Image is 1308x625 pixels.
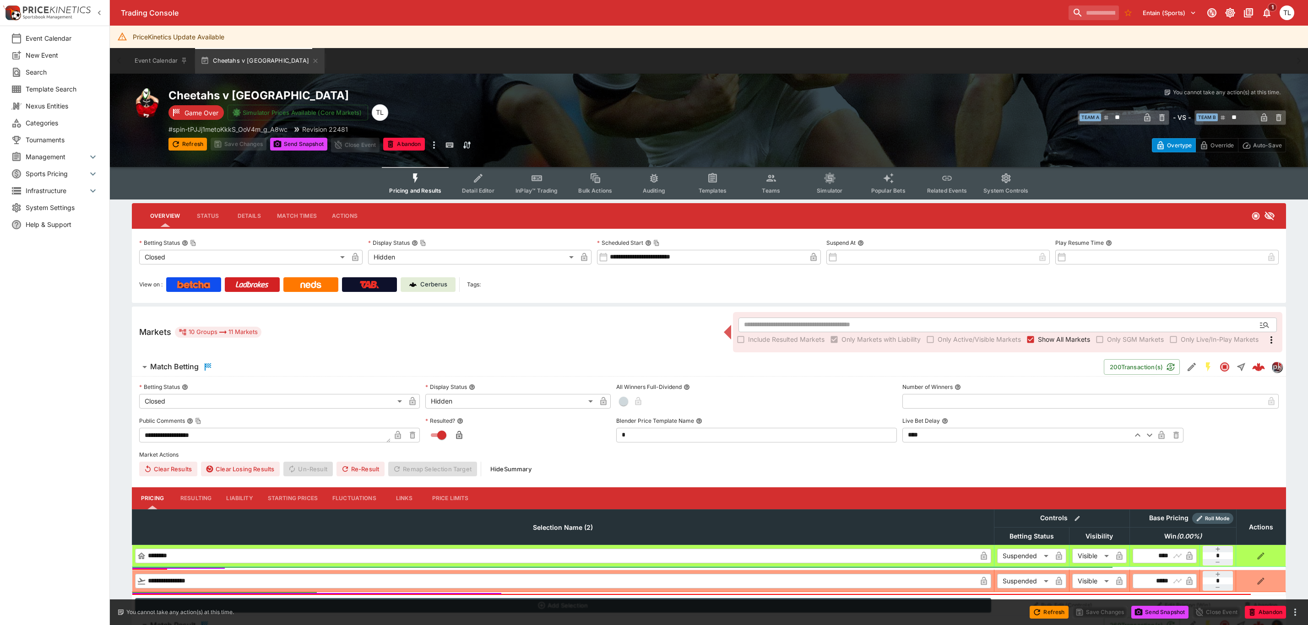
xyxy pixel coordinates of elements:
button: Display Status [469,384,475,390]
div: PriceKinetics Update Available [133,28,224,45]
img: rugby_union.png [132,88,161,118]
p: All Winners Full-Dividend [616,383,682,391]
div: Show/hide Price Roll mode configuration. [1192,513,1233,524]
button: Details [228,205,270,227]
span: Mark an event as closed and abandoned. [1245,607,1286,616]
p: Suspend At [826,239,856,247]
button: Copy To Clipboard [195,418,201,424]
button: Documentation [1240,5,1257,21]
span: Betting Status [999,531,1064,542]
span: Detail Editor [462,187,494,194]
span: Roll Mode [1201,515,1233,523]
p: You cannot take any action(s) at this time. [126,608,234,616]
button: Event Calendar [129,48,193,74]
button: Display StatusCopy To Clipboard [412,240,418,246]
span: Only Live/In-Play Markets [1181,334,1259,344]
button: Connected to PK [1204,5,1220,21]
img: PriceKinetics Logo [3,4,21,22]
span: Teams [762,187,780,194]
div: Event type filters [382,167,1036,199]
button: Re-Result [336,462,385,476]
button: Overview [143,205,187,227]
div: Suspended [997,549,1052,563]
p: Play Resume Time [1055,239,1104,247]
h5: Markets [139,327,171,337]
button: All Winners Full-Dividend [684,384,690,390]
span: Related Events [927,187,967,194]
span: New Event [26,50,98,60]
div: a36336a0-1db1-46b5-abf7-e093d787bff6 [1252,361,1265,373]
span: System Settings [26,203,98,212]
th: Controls [994,509,1129,527]
p: Display Status [425,383,467,391]
div: Closed [139,250,348,264]
h6: Match Betting [150,362,199,372]
svg: More [1266,334,1277,345]
button: 200Transaction(s) [1104,359,1180,375]
span: Include Resulted Markets [748,334,825,344]
span: Visibility [1075,531,1123,542]
button: Scheduled StartCopy To Clipboard [645,240,651,246]
p: Copy To Clipboard [168,124,288,134]
span: Only SGM Markets [1107,334,1164,344]
span: Templates [699,187,727,194]
img: Ladbrokes [235,281,269,288]
span: Mark an event as closed and abandoned. [383,139,424,148]
div: Hidden [425,394,596,409]
img: Betcha [177,281,210,288]
span: Tournaments [26,135,98,145]
button: Trent Lewis [1277,3,1297,23]
p: Revision 22481 [302,124,348,134]
label: View on : [139,277,163,292]
svg: Hidden [1264,210,1275,221]
button: Resulting [173,487,219,509]
p: Public Comments [139,417,185,425]
button: Liability [219,487,260,509]
span: 1 [1268,3,1277,12]
span: Auditing [643,187,665,194]
button: Number of Winners [955,384,961,390]
span: Event Calendar [26,33,98,43]
div: Suspended [997,574,1052,588]
button: Overtype [1152,138,1196,152]
span: Search [26,67,98,77]
button: Actions [324,205,365,227]
button: Status [187,205,228,227]
button: Straight [1233,359,1249,375]
p: You cannot take any action(s) at this time. [1173,88,1281,97]
div: Trading Console [121,8,1065,18]
button: Blender Price Template Name [696,418,702,424]
th: Actions [1236,509,1286,544]
button: more [1290,607,1301,618]
button: Send Snapshot [1131,606,1189,619]
button: Match Betting [132,358,1104,376]
p: Game Over [185,108,218,118]
label: Market Actions [139,448,1279,462]
span: Only Active/Visible Markets [938,334,1021,344]
span: InPlay™ Trading [516,187,558,194]
button: Abandon [383,138,424,151]
span: Sports Pricing [26,169,87,178]
button: Toggle light/dark mode [1222,5,1238,21]
button: Copy To Clipboard [653,240,660,246]
button: Suspend At [858,240,864,246]
button: Pricing [132,487,173,509]
p: Number of Winners [902,383,953,391]
button: Betting Status [182,384,188,390]
button: Open [1256,317,1273,333]
button: Send Snapshot [270,138,327,151]
p: Resulted? [425,417,455,425]
button: Copy To Clipboard [420,240,426,246]
button: Select Tenant [1137,5,1202,20]
p: Live Bet Delay [902,417,940,425]
div: 10 Groups 11 Markets [179,327,258,338]
a: Cerberus [401,277,456,292]
button: SGM Enabled [1200,359,1216,375]
img: PriceKinetics [23,6,91,13]
button: Bulk edit [1071,512,1083,524]
label: Tags: [467,277,481,292]
div: pricekinetics [1271,361,1282,372]
button: Play Resume Time [1106,240,1112,246]
span: Management [26,152,87,162]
